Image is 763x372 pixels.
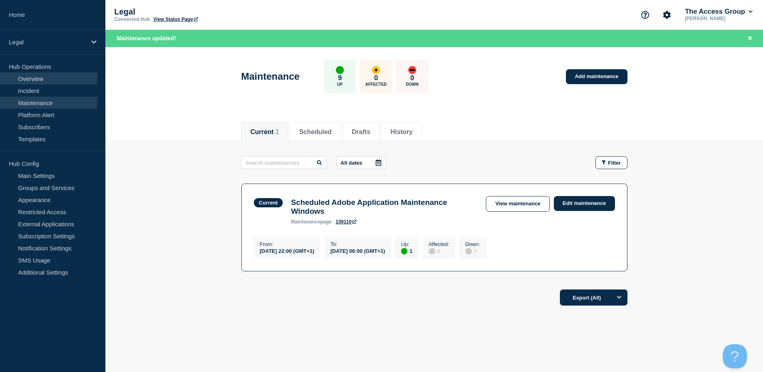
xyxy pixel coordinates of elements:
p: page [291,219,331,225]
div: 0 [429,247,449,254]
p: Down : [465,241,480,247]
a: Edit maintenance [554,196,615,211]
div: up [401,248,407,254]
p: Affected [365,82,387,87]
div: [DATE] 22:00 (GMT+1) [260,247,315,254]
div: down [408,66,416,74]
button: The Access Group [683,8,754,16]
p: 0 [410,74,414,82]
a: View maintenance [486,196,549,212]
button: All dates [336,156,386,169]
button: Filter [595,156,627,169]
a: View Status Page [153,17,198,22]
p: Legal [9,39,86,45]
span: Maintenance updated! [117,35,176,41]
button: Account settings [658,6,675,23]
a: 139110 [335,219,356,225]
div: 1 [401,247,412,254]
div: [DATE] 06:00 (GMT+1) [330,247,385,254]
button: Options [611,289,627,306]
p: Connected Hub [114,17,150,22]
div: disabled [465,248,472,254]
p: Legal [114,7,275,17]
span: maintenance [291,219,320,225]
iframe: Help Scout Beacon - Open [723,344,747,368]
p: From : [260,241,315,247]
p: 9 [338,74,341,82]
div: disabled [429,248,435,254]
p: Down [406,82,419,87]
div: up [336,66,344,74]
p: Up [337,82,343,87]
a: Add maintenance [566,69,627,84]
button: Drafts [352,128,370,136]
span: 1 [276,128,279,135]
button: Support [637,6,654,23]
div: Current [259,200,278,206]
h1: Maintenance [241,71,300,82]
span: Filter [608,160,621,166]
button: Close banner [745,34,755,43]
p: [PERSON_NAME] [683,16,754,21]
button: Current 1 [251,128,279,136]
p: Affected : [429,241,449,247]
div: 0 [465,247,480,254]
p: Up : [401,241,412,247]
p: To : [330,241,385,247]
p: 0 [374,74,378,82]
button: Export (All) [560,289,627,306]
p: All dates [341,160,362,166]
button: History [391,128,413,136]
input: Search maintenances [241,156,327,169]
button: Scheduled [299,128,332,136]
div: affected [372,66,380,74]
h3: Scheduled Adobe Application Maintenance Windows [291,198,478,216]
